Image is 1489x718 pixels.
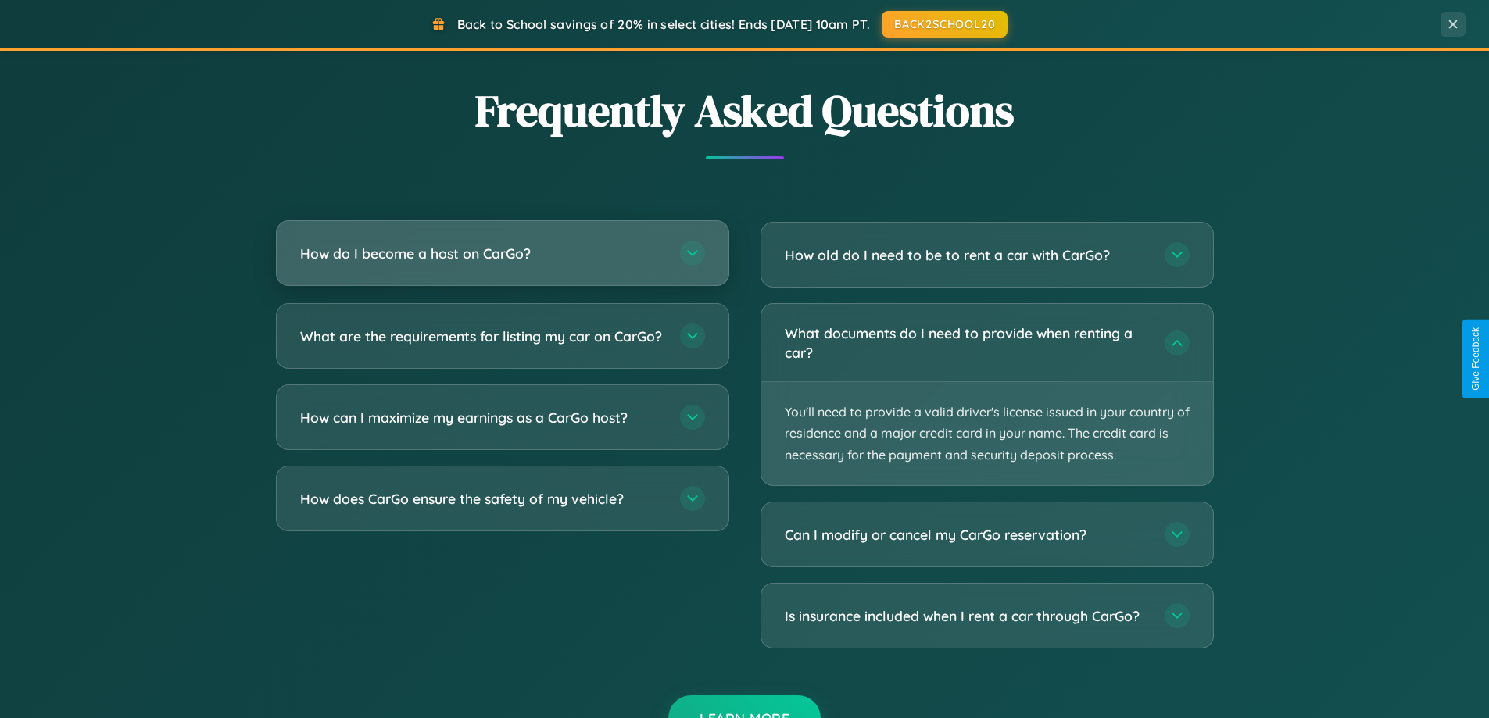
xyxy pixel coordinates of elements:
h3: What are the requirements for listing my car on CarGo? [300,327,664,346]
h3: Is insurance included when I rent a car through CarGo? [785,606,1149,626]
p: You'll need to provide a valid driver's license issued in your country of residence and a major c... [761,382,1213,485]
button: BACK2SCHOOL20 [882,11,1008,38]
div: Give Feedback [1470,327,1481,391]
h2: Frequently Asked Questions [276,80,1214,141]
h3: What documents do I need to provide when renting a car? [785,323,1149,362]
span: Back to School savings of 20% in select cities! Ends [DATE] 10am PT. [457,16,870,32]
h3: How do I become a host on CarGo? [300,244,664,263]
h3: How does CarGo ensure the safety of my vehicle? [300,489,664,509]
h3: How can I maximize my earnings as a CarGo host? [300,408,664,427]
h3: How old do I need to be to rent a car with CarGo? [785,245,1149,265]
h3: Can I modify or cancel my CarGo reservation? [785,525,1149,545]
